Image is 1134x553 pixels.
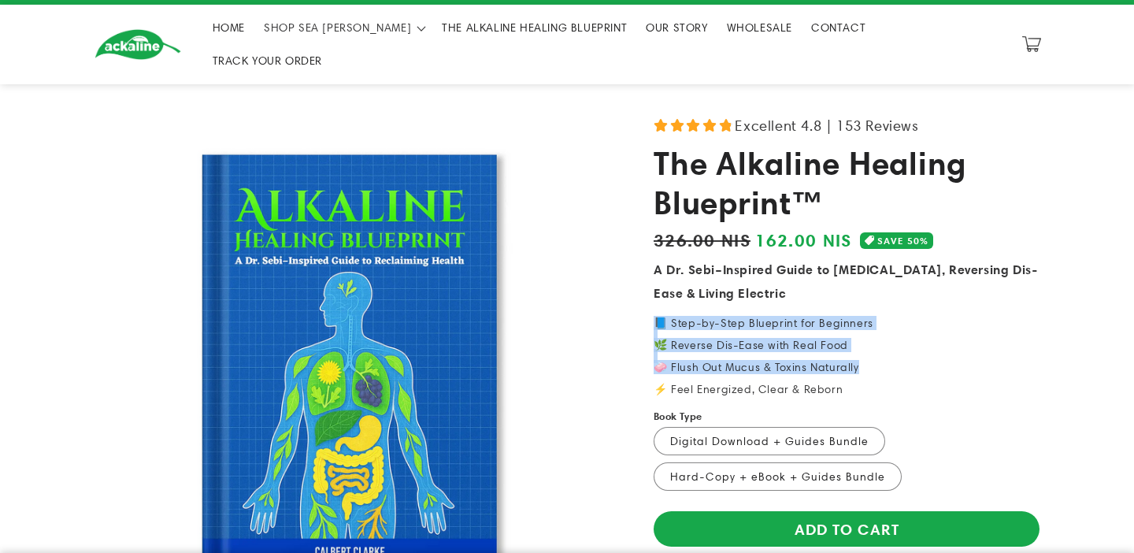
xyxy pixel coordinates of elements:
span: CONTACT [811,20,865,35]
label: Hard-Copy + eBook + Guides Bundle [654,462,902,491]
label: Digital Download + Guides Bundle [654,427,885,455]
span: HOME [213,20,245,35]
a: THE ALKALINE HEALING BLUEPRINT [432,11,636,44]
span: TRACK YOUR ORDER [213,54,323,68]
span: Excellent 4.8 | 153 Reviews [735,113,918,139]
a: WHOLESALE [717,11,802,44]
span: SAVE 50% [877,232,928,249]
span: WHOLESALE [727,20,792,35]
a: OUR STORY [636,11,717,44]
p: 📘 Step-by-Step Blueprint for Beginners 🌿 Reverse Dis-Ease with Real Food 🧼 Flush Out Mucus & Toxi... [654,317,1039,395]
img: Ackaline [94,29,181,60]
button: Add to cart [654,511,1039,547]
a: HOME [203,11,254,44]
span: SHOP SEA [PERSON_NAME] [264,20,411,35]
h1: The Alkaline Healing Blueprint™ [654,143,1039,223]
span: THE ALKALINE HEALING BLUEPRINT [442,20,627,35]
a: TRACK YOUR ORDER [203,44,332,77]
a: CONTACT [802,11,875,44]
label: Book Type [654,409,702,425]
s: 326.00 NIS [654,227,750,253]
summary: SHOP SEA [PERSON_NAME] [254,11,432,44]
strong: A Dr. Sebi–Inspired Guide to [MEDICAL_DATA], Reversing Dis-Ease & Living Electric [654,262,1037,301]
span: OUR STORY [646,20,707,35]
span: 162.00 NIS [755,227,852,254]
